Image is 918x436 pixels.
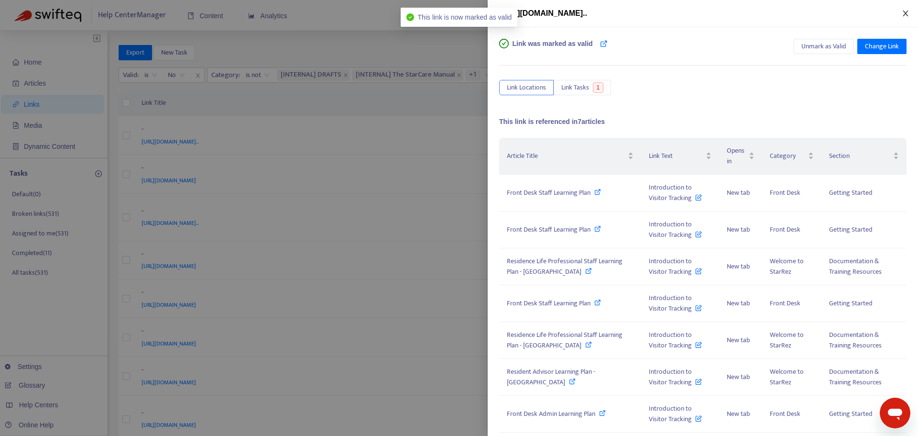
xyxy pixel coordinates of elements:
[727,298,750,309] span: New tab
[727,335,750,346] span: New tab
[507,82,546,93] span: Link Locations
[829,329,882,351] span: Documentation & Training Resources
[829,366,882,388] span: Documentation & Training Resources
[902,10,909,17] span: close
[829,408,873,419] span: Getting Started
[829,151,891,161] span: Section
[880,398,910,428] iframe: Button to launch messaging window
[829,298,873,309] span: Getting Started
[727,187,750,198] span: New tab
[507,329,623,351] span: Residence Life Professional Staff Learning Plan - [GEOGRAPHIC_DATA]
[770,224,800,235] span: Front Desk
[649,366,702,388] span: Introduction to Visitor Tracking
[513,39,593,58] span: Link was marked as valid
[507,187,590,198] span: Front Desk Staff Learning Plan
[829,256,882,277] span: Documentation & Training Resources
[865,41,899,52] span: Change Link
[801,41,846,52] span: Unmark as Valid
[727,261,750,272] span: New tab
[770,408,800,419] span: Front Desk
[649,256,702,277] span: Introduction to Visitor Tracking
[499,118,605,125] span: This link is referenced in 7 articles
[770,298,800,309] span: Front Desk
[499,39,509,48] span: check-circle
[770,366,804,388] span: Welcome to StarRez
[770,187,800,198] span: Front Desk
[794,39,854,54] button: Unmark as Valid
[649,403,702,425] span: Introduction to Visitor Tracking
[727,224,750,235] span: New tab
[727,145,747,167] span: Opens in
[649,292,702,314] span: Introduction to Visitor Tracking
[561,82,589,93] span: Link Tasks
[507,256,623,277] span: Residence Life Professional Staff Learning Plan - [GEOGRAPHIC_DATA]
[829,187,873,198] span: Getting Started
[649,329,702,351] span: Introduction to Visitor Tracking
[770,256,804,277] span: Welcome to StarRez
[499,80,554,95] button: Link Locations
[593,82,604,93] span: 1
[507,298,590,309] span: Front Desk Staff Learning Plan
[770,329,804,351] span: Welcome to StarRez
[727,408,750,419] span: New tab
[499,138,641,175] th: Article Title
[499,9,587,17] span: [URL][DOMAIN_NAME]..
[727,371,750,382] span: New tab
[554,80,611,95] button: Link Tasks1
[649,151,704,161] span: Link Text
[719,138,763,175] th: Opens in
[406,13,414,21] span: check-circle
[857,39,907,54] button: Change Link
[829,224,873,235] span: Getting Started
[507,224,590,235] span: Front Desk Staff Learning Plan
[762,138,821,175] th: Category
[649,182,702,203] span: Introduction to Visitor Tracking
[649,219,702,240] span: Introduction to Visitor Tracking
[418,13,512,21] span: This link is now marked as valid
[770,151,806,161] span: Category
[507,151,626,161] span: Article Title
[507,408,595,419] span: Front Desk Admin Learning Plan
[821,138,907,175] th: Section
[507,366,595,388] span: Resident Advisor Learning Plan - [GEOGRAPHIC_DATA]
[899,9,912,18] button: Close
[641,138,719,175] th: Link Text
